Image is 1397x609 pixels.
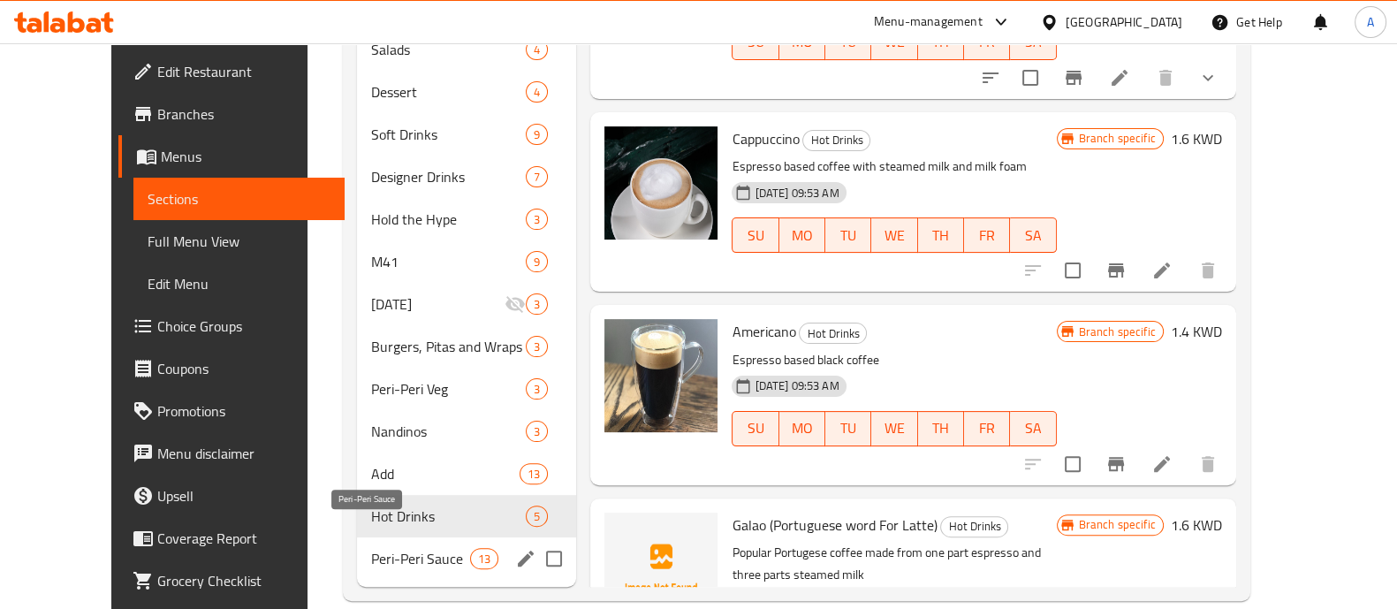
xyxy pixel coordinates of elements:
[1109,67,1130,88] a: Edit menu item
[748,185,846,202] span: [DATE] 09:53 AM
[526,336,548,357] div: items
[604,126,717,240] img: Cappuccino
[357,71,577,113] div: Dessert4
[871,411,917,446] button: WE
[527,169,547,186] span: 7
[1054,445,1091,483] span: Select to update
[1066,12,1182,32] div: [GEOGRAPHIC_DATA]
[832,415,864,441] span: TU
[971,415,1003,441] span: FR
[148,231,330,252] span: Full Menu View
[357,368,577,410] div: Peri-Peri Veg3
[371,251,527,272] span: M41
[871,217,917,253] button: WE
[371,378,527,400] span: Peri-Peri Veg
[357,325,577,368] div: Burgers, Pitas and Wraps - Build your own3
[357,113,577,156] div: Soft Drinks9
[732,126,799,152] span: Cappuccino
[157,316,330,337] span: Choice Groups
[371,124,527,145] span: Soft Drinks
[357,198,577,240] div: Hold the Hype3
[1010,411,1056,446] button: SA
[157,103,330,125] span: Branches
[527,423,547,440] span: 3
[1054,252,1091,289] span: Select to update
[732,318,795,345] span: Americano
[357,537,577,580] div: Peri-Peri Sauce13edit
[971,223,1003,248] span: FR
[825,217,871,253] button: TU
[1197,67,1219,88] svg: Show Choices
[357,156,577,198] div: Designer Drinks7
[964,411,1010,446] button: FR
[799,323,867,344] div: Hot Drinks
[604,319,717,432] img: Americano
[161,146,330,167] span: Menus
[157,61,330,82] span: Edit Restaurant
[357,283,577,325] div: [DATE]3
[371,548,470,569] span: Peri-Peri Sauce
[802,130,870,151] div: Hot Drinks
[878,415,910,441] span: WE
[118,517,345,560] a: Coverage Report
[527,211,547,228] span: 3
[371,293,505,315] div: Ramadan
[371,209,527,230] span: Hold the Hype
[786,223,818,248] span: MO
[470,548,498,569] div: items
[371,506,527,527] div: Hot Drinks
[1144,57,1187,99] button: delete
[748,377,846,394] span: [DATE] 09:53 AM
[157,443,330,464] span: Menu disclaimer
[148,273,330,294] span: Edit Menu
[371,421,527,442] div: Nandinos
[371,293,505,315] span: [DATE]
[118,305,345,347] a: Choice Groups
[157,485,330,506] span: Upsell
[520,466,547,483] span: 13
[357,240,577,283] div: M419
[157,400,330,422] span: Promotions
[1187,443,1229,485] button: delete
[732,349,1056,371] p: Espresso based black coffee
[732,512,937,538] span: Galao (Portuguese word For Latte)
[371,39,527,60] span: Salads
[526,209,548,230] div: items
[118,347,345,390] a: Coupons
[1017,415,1049,441] span: SA
[157,570,330,591] span: Grocery Checklist
[371,81,527,103] span: Dessert
[786,415,818,441] span: MO
[1151,260,1173,281] a: Edit menu item
[832,223,864,248] span: TU
[527,126,547,143] span: 9
[925,223,957,248] span: TH
[1095,249,1137,292] button: Branch-specific-item
[133,263,345,305] a: Edit Menu
[803,130,869,150] span: Hot Drinks
[1072,324,1163,340] span: Branch specific
[148,188,330,209] span: Sections
[371,336,527,357] span: Burgers, Pitas and Wraps - Build your own
[118,432,345,475] a: Menu disclaimer
[825,411,871,446] button: TU
[1171,126,1222,151] h6: 1.6 KWD
[527,508,547,525] span: 5
[732,217,778,253] button: SU
[925,415,957,441] span: TH
[1187,249,1229,292] button: delete
[133,220,345,263] a: Full Menu View
[918,217,964,253] button: TH
[526,421,548,442] div: items
[732,411,778,446] button: SU
[1171,319,1222,344] h6: 1.4 KWD
[371,166,527,187] span: Designer Drinks
[964,217,1010,253] button: FR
